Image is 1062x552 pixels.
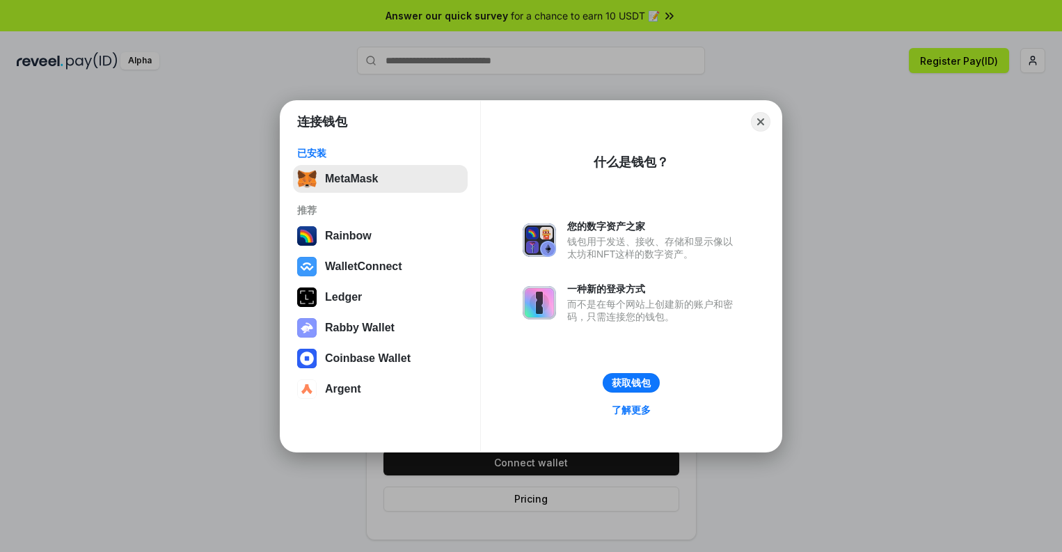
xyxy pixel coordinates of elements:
div: 您的数字资产之家 [567,220,740,232]
div: 推荐 [297,204,463,216]
div: WalletConnect [325,260,402,273]
a: 了解更多 [603,401,659,419]
button: Close [751,112,770,132]
img: svg+xml,%3Csvg%20xmlns%3D%22http%3A%2F%2Fwww.w3.org%2F2000%2Fsvg%22%20fill%3D%22none%22%20viewBox... [523,223,556,257]
img: svg+xml,%3Csvg%20xmlns%3D%22http%3A%2F%2Fwww.w3.org%2F2000%2Fsvg%22%20width%3D%2228%22%20height%3... [297,287,317,307]
h1: 连接钱包 [297,113,347,130]
div: 已安装 [297,147,463,159]
img: svg+xml,%3Csvg%20width%3D%2228%22%20height%3D%2228%22%20viewBox%3D%220%200%2028%2028%22%20fill%3D... [297,379,317,399]
img: svg+xml,%3Csvg%20width%3D%2228%22%20height%3D%2228%22%20viewBox%3D%220%200%2028%2028%22%20fill%3D... [297,257,317,276]
button: MetaMask [293,165,468,193]
div: Coinbase Wallet [325,352,411,365]
div: Rainbow [325,230,372,242]
div: 获取钱包 [612,377,651,389]
div: Rabby Wallet [325,322,395,334]
button: Ledger [293,283,468,311]
img: svg+xml,%3Csvg%20fill%3D%22none%22%20height%3D%2233%22%20viewBox%3D%220%200%2035%2033%22%20width%... [297,169,317,189]
img: svg+xml,%3Csvg%20xmlns%3D%22http%3A%2F%2Fwww.w3.org%2F2000%2Fsvg%22%20fill%3D%22none%22%20viewBox... [297,318,317,338]
div: Ledger [325,291,362,303]
div: 钱包用于发送、接收、存储和显示像以太坊和NFT这样的数字资产。 [567,235,740,260]
div: 什么是钱包？ [594,154,669,171]
div: Argent [325,383,361,395]
button: Argent [293,375,468,403]
button: 获取钱包 [603,373,660,393]
button: WalletConnect [293,253,468,281]
button: Rabby Wallet [293,314,468,342]
div: 而不是在每个网站上创建新的账户和密码，只需连接您的钱包。 [567,298,740,323]
img: svg+xml,%3Csvg%20xmlns%3D%22http%3A%2F%2Fwww.w3.org%2F2000%2Fsvg%22%20fill%3D%22none%22%20viewBox... [523,286,556,320]
img: svg+xml,%3Csvg%20width%3D%22120%22%20height%3D%22120%22%20viewBox%3D%220%200%20120%20120%22%20fil... [297,226,317,246]
div: 一种新的登录方式 [567,283,740,295]
img: svg+xml,%3Csvg%20width%3D%2228%22%20height%3D%2228%22%20viewBox%3D%220%200%2028%2028%22%20fill%3D... [297,349,317,368]
div: MetaMask [325,173,378,185]
div: 了解更多 [612,404,651,416]
button: Coinbase Wallet [293,345,468,372]
button: Rainbow [293,222,468,250]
